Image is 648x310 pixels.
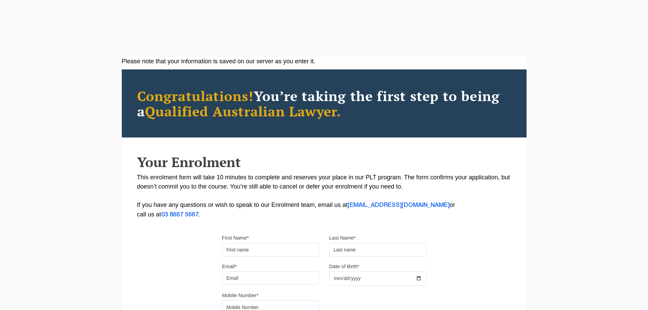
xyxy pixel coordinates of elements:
input: First name [222,243,319,257]
a: 03 8667 5667 [161,212,199,217]
label: Email* [222,263,237,270]
p: This enrolment form will take 10 minutes to complete and reserves your place in our PLT program. ... [137,173,511,219]
label: Date of Birth* [329,263,360,270]
a: [EMAIL_ADDRESS][DOMAIN_NAME] [348,202,450,208]
label: Last Name* [329,234,356,241]
label: First Name* [222,234,249,241]
span: Congratulations! [137,87,254,105]
div: Please note that your information is saved on our server as you enter it. [122,57,527,66]
label: Mobile Number* [222,292,259,299]
input: Email [222,271,319,285]
h2: Your Enrolment [137,154,511,169]
span: Qualified Australian Lawyer. [145,102,342,120]
h2: You’re taking the first step to being a [137,88,511,119]
input: Last name [329,243,426,257]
